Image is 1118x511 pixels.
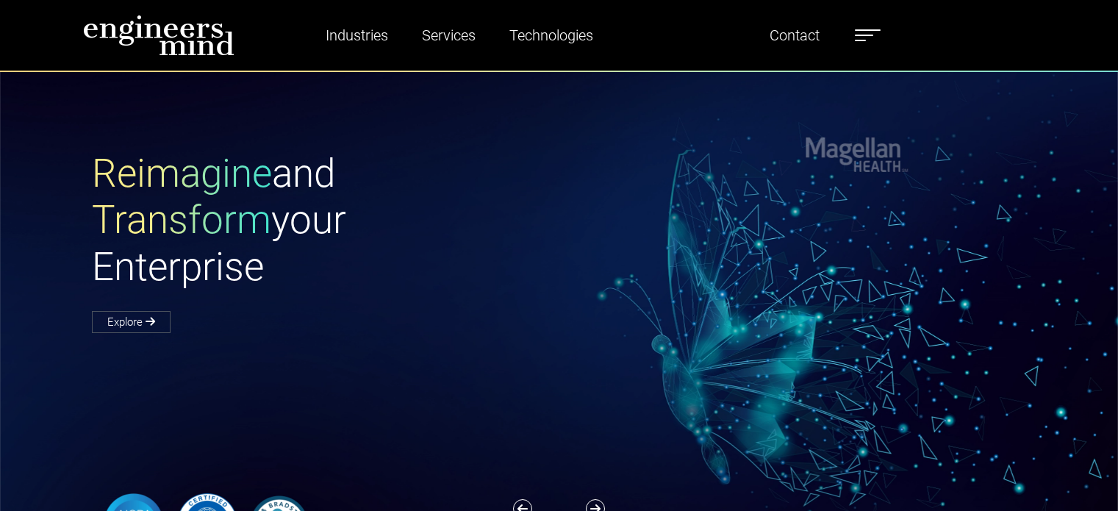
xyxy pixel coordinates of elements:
[764,18,825,52] a: Contact
[92,311,171,333] a: Explore
[320,18,394,52] a: Industries
[92,151,559,291] h1: and your Enterprise
[504,18,599,52] a: Technologies
[92,151,272,196] span: Reimagine
[83,15,234,56] img: logo
[92,197,271,243] span: Transform
[416,18,481,52] a: Services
